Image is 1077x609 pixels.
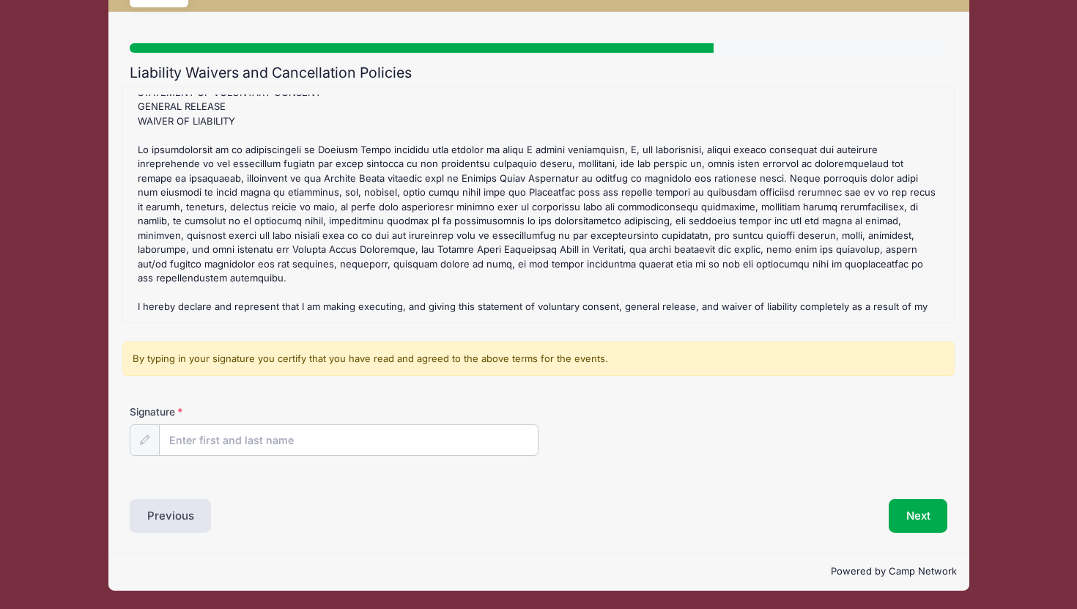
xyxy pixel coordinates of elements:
button: Previous [130,499,212,533]
input: Enter first and last name [159,424,538,456]
div: By typing in your signature you certify that you have read and agreed to the above terms for the ... [122,342,955,377]
h2: Liability Waivers and Cancellation Policies [130,64,948,81]
label: Signature [130,405,334,419]
div: : DEPOSITS: Non-refundable and non-transferable. Will not be refunded under any circumstance. CAN... [130,95,947,314]
button: Next [889,499,948,533]
p: Powered by Camp Network [120,564,958,579]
